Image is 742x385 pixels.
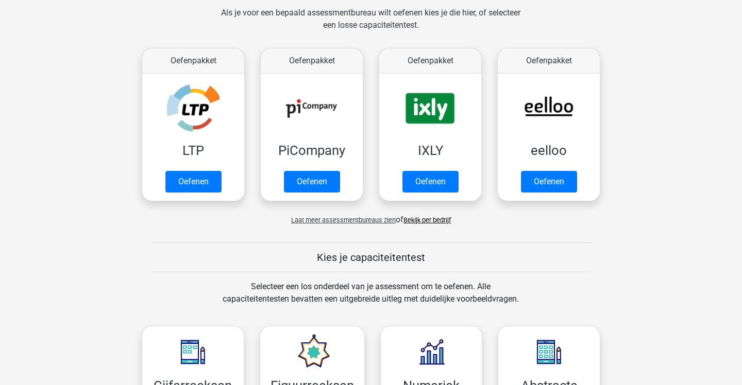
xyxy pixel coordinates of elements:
a: Bekijk per bedrijf [403,216,451,224]
a: Oefenen [402,171,459,192]
span: Laat meer assessmentbureaus zien [291,216,396,224]
div: of [134,205,608,226]
div: Selecteer een los onderdeel van je assessment om te oefenen. Alle capaciteitentesten bevatten een... [213,281,529,318]
h5: Kies je capaciteitentest [151,251,591,264]
a: Oefenen [284,171,340,192]
a: Oefenen [521,171,577,192]
a: Oefenen [165,171,222,192]
div: Als je voor een bepaald assessmentbureau wilt oefenen kies je die hier, of selecteer een losse ca... [213,7,529,44]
